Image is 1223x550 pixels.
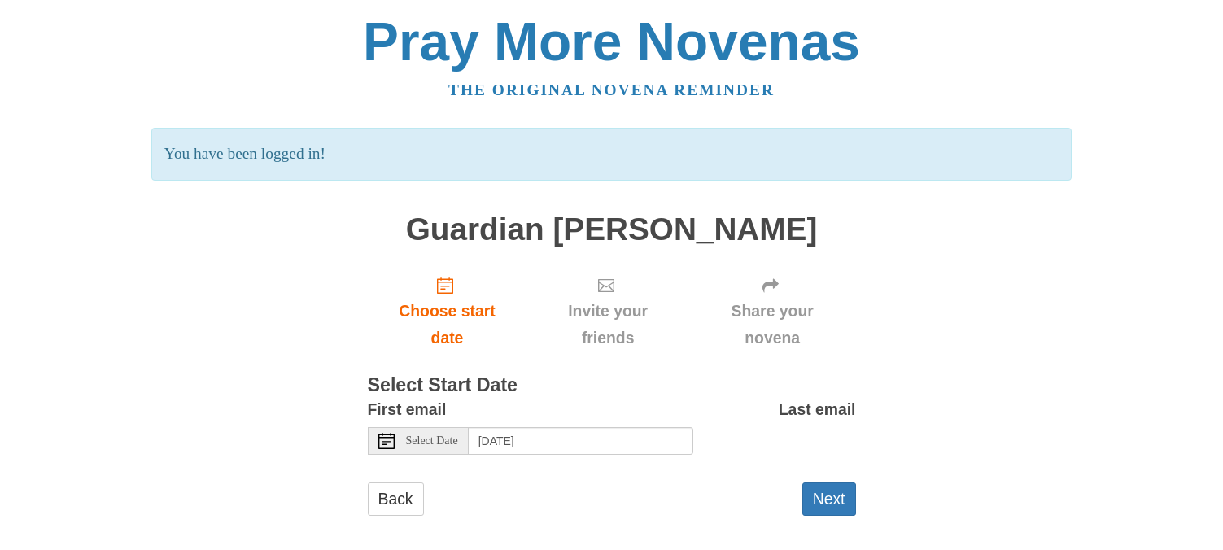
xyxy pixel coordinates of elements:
[448,81,775,98] a: The original novena reminder
[384,298,511,351] span: Choose start date
[368,375,856,396] h3: Select Start Date
[779,396,856,423] label: Last email
[689,263,856,360] div: Click "Next" to confirm your start date first.
[151,128,1072,181] p: You have been logged in!
[705,298,840,351] span: Share your novena
[543,298,672,351] span: Invite your friends
[368,396,447,423] label: First email
[368,482,424,516] a: Back
[406,435,458,447] span: Select Date
[526,263,688,360] div: Click "Next" to confirm your start date first.
[368,212,856,247] h1: Guardian [PERSON_NAME]
[363,11,860,72] a: Pray More Novenas
[802,482,856,516] button: Next
[368,263,527,360] a: Choose start date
